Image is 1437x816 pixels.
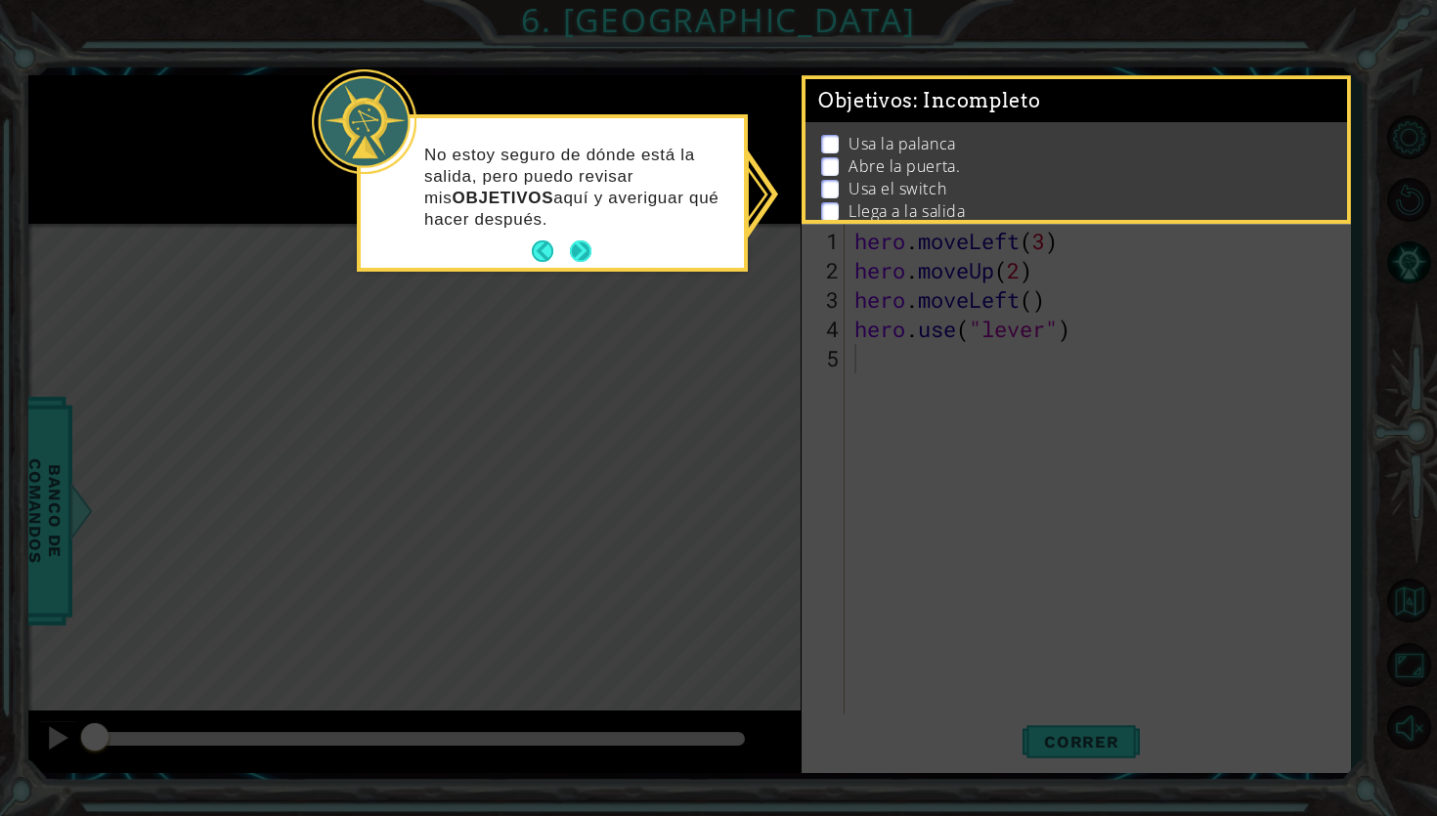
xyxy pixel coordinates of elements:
button: Back [532,240,570,262]
span: : Incompleto [913,89,1040,112]
p: Abre la puerta. [849,155,960,177]
button: Next [570,240,591,262]
p: No estoy seguro de dónde está la salida, pero puedo revisar mis aquí y averiguar qué hacer después. [424,145,730,231]
strong: OBJETIVOS [453,189,554,207]
span: Objetivos [818,89,1041,113]
p: Usa la palanca [849,133,956,154]
p: Llega a la salida [849,200,965,222]
p: Usa el switch [849,178,946,199]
